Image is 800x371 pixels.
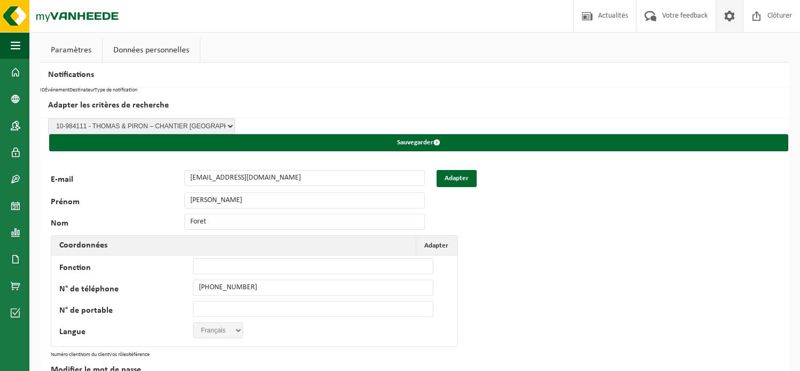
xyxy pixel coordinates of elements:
label: N° de téléphone [59,285,193,296]
th: Numéro client [51,352,80,358]
label: Nom [51,219,184,230]
th: Type de notification [95,88,137,93]
h2: Notifications [40,63,789,88]
button: Adapter [437,170,477,187]
th: ID [40,88,45,93]
label: Fonction [59,264,193,274]
th: Nom du client [80,352,109,358]
th: Référence [128,352,150,358]
label: Langue [59,328,193,338]
h2: Adapter les critères de recherche [40,93,789,118]
button: Adapter [416,236,456,255]
select: '; '; '; [193,322,243,338]
span: Adapter [424,242,448,249]
button: Sauvegarder [49,134,788,151]
input: E-mail [184,170,425,186]
th: Destinateur [69,88,95,93]
th: Vos rôles [109,352,128,358]
a: Paramètres [40,38,102,63]
h2: Coordonnées [51,236,115,255]
label: Prénom [51,198,184,208]
label: N° de portable [59,306,193,317]
label: E-mail [51,175,184,187]
th: Événement [45,88,69,93]
a: Données personnelles [103,38,200,63]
